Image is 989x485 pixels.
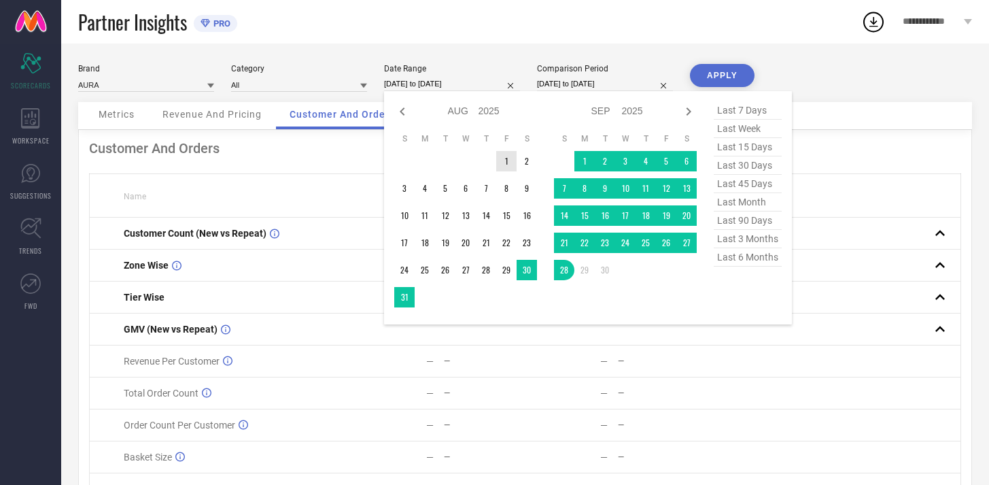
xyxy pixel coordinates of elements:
span: Partner Insights [78,8,187,36]
th: Tuesday [435,133,455,144]
td: Wed Sep 24 2025 [615,233,636,253]
td: Mon Sep 15 2025 [574,205,595,226]
th: Wednesday [455,133,476,144]
span: last 90 days [714,212,782,230]
input: Select comparison period [537,77,673,91]
div: Previous month [394,103,411,120]
div: Customer And Orders [89,140,961,156]
span: Customer And Orders [290,109,395,120]
td: Sun Aug 10 2025 [394,205,415,226]
div: — [618,388,699,398]
th: Thursday [476,133,496,144]
span: SUGGESTIONS [10,190,52,201]
div: — [444,420,525,430]
td: Wed Aug 20 2025 [455,233,476,253]
td: Tue Aug 19 2025 [435,233,455,253]
td: Fri Aug 15 2025 [496,205,517,226]
td: Sat Aug 30 2025 [517,260,537,280]
span: Basket Size [124,452,172,463]
div: Category [231,64,367,73]
td: Mon Sep 29 2025 [574,260,595,280]
td: Sun Sep 07 2025 [554,178,574,199]
td: Sat Sep 06 2025 [676,151,697,171]
td: Tue Sep 23 2025 [595,233,615,253]
td: Wed Sep 03 2025 [615,151,636,171]
td: Tue Sep 09 2025 [595,178,615,199]
span: Zone Wise [124,260,169,271]
td: Sun Sep 21 2025 [554,233,574,253]
div: — [600,420,608,431]
th: Thursday [636,133,656,144]
span: GMV (New vs Repeat) [124,324,218,335]
th: Friday [496,133,517,144]
td: Sun Aug 24 2025 [394,260,415,280]
span: FWD [24,301,37,311]
td: Wed Aug 06 2025 [455,178,476,199]
div: — [444,356,525,366]
div: — [426,420,434,431]
td: Fri Sep 12 2025 [656,178,676,199]
th: Saturday [517,133,537,144]
td: Sat Aug 16 2025 [517,205,537,226]
td: Mon Aug 11 2025 [415,205,435,226]
span: SCORECARDS [11,80,51,90]
span: Total Order Count [124,388,198,399]
td: Thu Aug 07 2025 [476,178,496,199]
td: Wed Sep 10 2025 [615,178,636,199]
span: last 3 months [714,230,782,248]
span: last week [714,120,782,138]
span: Metrics [99,109,135,120]
td: Mon Aug 25 2025 [415,260,435,280]
div: — [618,452,699,462]
td: Tue Aug 05 2025 [435,178,455,199]
th: Monday [415,133,435,144]
td: Thu Aug 21 2025 [476,233,496,253]
td: Fri Aug 29 2025 [496,260,517,280]
div: — [426,452,434,463]
td: Fri Sep 19 2025 [656,205,676,226]
span: last 45 days [714,175,782,193]
span: Customer Count (New vs Repeat) [124,228,266,239]
td: Tue Aug 12 2025 [435,205,455,226]
span: last 7 days [714,101,782,120]
td: Sun Sep 28 2025 [554,260,574,280]
td: Thu Sep 18 2025 [636,205,656,226]
td: Sat Sep 20 2025 [676,205,697,226]
div: — [600,356,608,367]
span: last 6 months [714,248,782,267]
div: — [600,388,608,399]
td: Wed Aug 13 2025 [455,205,476,226]
span: Order Count Per Customer [124,420,235,431]
td: Fri Sep 05 2025 [656,151,676,171]
th: Monday [574,133,595,144]
button: APPLY [690,64,754,87]
td: Tue Aug 26 2025 [435,260,455,280]
td: Fri Aug 22 2025 [496,233,517,253]
td: Fri Sep 26 2025 [656,233,676,253]
td: Thu Aug 28 2025 [476,260,496,280]
td: Tue Sep 02 2025 [595,151,615,171]
td: Sat Aug 09 2025 [517,178,537,199]
th: Saturday [676,133,697,144]
td: Tue Sep 16 2025 [595,205,615,226]
td: Sun Aug 31 2025 [394,287,415,307]
td: Sat Sep 27 2025 [676,233,697,253]
td: Sat Sep 13 2025 [676,178,697,199]
span: last 15 days [714,138,782,156]
th: Sunday [554,133,574,144]
td: Fri Aug 01 2025 [496,151,517,171]
div: — [618,420,699,430]
td: Wed Sep 17 2025 [615,205,636,226]
div: Brand [78,64,214,73]
td: Fri Aug 08 2025 [496,178,517,199]
th: Wednesday [615,133,636,144]
div: — [426,356,434,367]
span: Revenue And Pricing [162,109,262,120]
span: TRENDS [19,246,42,256]
td: Tue Sep 30 2025 [595,260,615,280]
div: — [444,452,525,462]
span: Revenue Per Customer [124,356,220,367]
td: Thu Sep 11 2025 [636,178,656,199]
span: last month [714,193,782,212]
span: PRO [210,18,230,29]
